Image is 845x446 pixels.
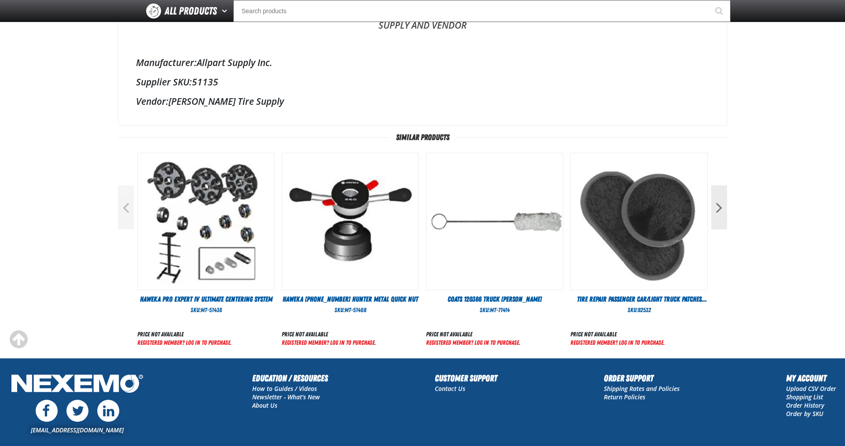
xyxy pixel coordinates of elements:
[282,153,419,290] img: Haweka 124-408-006 Hunter Metal Quick Nut
[282,330,376,339] div: Price not available
[136,76,192,88] label: Supplier SKU:
[435,372,497,385] h2: Customer Support
[711,185,727,229] button: Next
[571,153,707,290] img: Tire Repair Passenger Car/Light Truck Patches Round 1-3/4 (40 per box)
[570,295,708,304] a: Tire Repair Passenger Car/Light Truck Patches Round 1-3/4 (40 per box)
[140,295,272,303] span: Haweka Pro Expert IV Ultimate Centering System
[201,306,222,313] span: MT-51436
[138,153,274,290] : View Details of the Haweka Pro Expert IV Ultimate Centering System
[490,306,510,313] span: MT-71414
[426,295,563,304] a: Coats 120366 Truck [PERSON_NAME]
[136,56,197,69] label: Manufacturer:
[252,401,277,409] a: About Us
[786,409,823,418] a: Order by SKU
[426,153,563,290] : View Details of the Coats 120366 Truck Lube Swab
[604,384,680,393] a: Shipping Rates and Policies
[604,372,680,385] h2: Order Support
[9,372,146,398] img: Nexemo Logo
[252,384,317,393] a: How to Guides / Videos
[31,426,124,434] a: [EMAIL_ADDRESS][DOMAIN_NAME]
[282,295,419,304] a: Haweka [PHONE_NUMBER] Hunter Metal Quick Nut
[282,339,376,346] a: Registered Member? Log In to purchase.
[786,393,823,401] a: Shopping List
[435,384,465,393] a: Contact Us
[570,330,665,339] div: Price not available
[448,295,542,303] span: Coats 120366 Truck [PERSON_NAME]
[136,95,169,107] label: Vendor:
[570,339,665,346] a: Registered Member? Log In to purchase.
[345,306,366,313] span: MT-51408
[165,3,217,19] span: All Products
[426,339,520,346] a: Registered Member? Log In to purchase.
[137,339,231,346] a: Registered Member? Log In to purchase.
[389,133,456,142] span: Similar Products
[137,330,231,339] div: Price not available
[9,330,28,349] div: Scroll to the top
[786,372,836,385] h2: My Account
[426,306,563,314] div: SKU:
[571,153,707,290] : View Details of the Tire Repair Passenger Car/Light Truck Patches Round 1-3/4 (40 per box)
[786,384,836,393] a: Upload CSV Order
[604,393,645,401] a: Return Policies
[252,393,320,401] a: Newsletter - What's New
[786,401,824,409] a: Order History
[136,56,709,69] div: Allpart Supply Inc.
[136,76,709,88] div: 51135
[136,95,709,107] div: [PERSON_NAME] Tire Supply
[638,306,651,313] span: 82532
[118,12,727,38] a: Supply and Vendor
[282,306,419,314] div: SKU:
[426,330,520,339] div: Price not available
[283,295,418,303] span: Haweka [PHONE_NUMBER] Hunter Metal Quick Nut
[570,306,708,314] div: SKU:
[577,295,707,313] span: Tire Repair Passenger Car/Light Truck Patches Round 1-3/4 (40 per box)
[137,295,275,304] a: Haweka Pro Expert IV Ultimate Centering System
[118,185,134,229] button: Previous
[252,372,328,385] h2: Education / Resources
[426,153,563,290] img: Coats 120366 Truck Lube Swab
[138,153,274,290] img: Haweka Pro Expert IV Ultimate Centering System
[137,306,275,314] div: SKU:
[282,153,419,290] : View Details of the Haweka 124-408-006 Hunter Metal Quick Nut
